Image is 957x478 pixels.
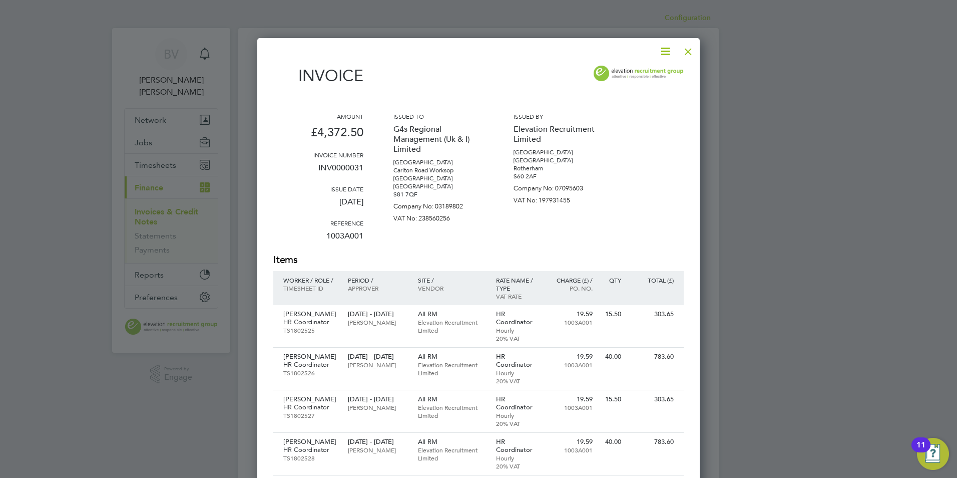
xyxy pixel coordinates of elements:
[273,185,363,193] h3: Issue date
[418,395,486,403] p: All RM
[514,164,604,172] p: Rotherham
[496,438,540,454] p: HR Coordinator
[549,438,593,446] p: 19.59
[496,395,540,411] p: HR Coordinator
[514,156,604,164] p: [GEOGRAPHIC_DATA]
[631,310,674,318] p: 303.65
[496,454,540,462] p: Hourly
[283,438,338,446] p: [PERSON_NAME]
[496,462,540,470] p: 20% VAT
[283,276,338,284] p: Worker / Role /
[283,454,338,462] p: TS1802528
[273,66,363,85] h1: Invoice
[273,219,363,227] h3: Reference
[418,318,486,334] p: Elevation Recruitment Limited
[496,411,540,419] p: Hourly
[418,353,486,361] p: All RM
[496,377,540,385] p: 20% VAT
[348,361,407,369] p: [PERSON_NAME]
[393,190,484,198] p: S81 7QF
[418,438,486,446] p: All RM
[418,276,486,284] p: Site /
[496,334,540,342] p: 20% VAT
[603,395,621,403] p: 15.50
[283,318,338,326] p: HR Coordinator
[916,445,925,458] div: 11
[603,353,621,361] p: 40.00
[283,395,338,403] p: [PERSON_NAME]
[348,395,407,403] p: [DATE] - [DATE]
[514,112,604,120] h3: Issued by
[273,112,363,120] h3: Amount
[917,438,949,470] button: Open Resource Center, 11 new notifications
[348,318,407,326] p: [PERSON_NAME]
[603,438,621,446] p: 40.00
[496,419,540,427] p: 20% VAT
[348,310,407,318] p: [DATE] - [DATE]
[273,159,363,185] p: INV0000031
[514,148,604,156] p: [GEOGRAPHIC_DATA]
[631,353,674,361] p: 783.60
[631,438,674,446] p: 783.60
[603,310,621,318] p: 15.50
[549,361,593,369] p: 1003A001
[496,369,540,377] p: Hourly
[549,395,593,403] p: 19.59
[514,180,604,192] p: Company No: 07095603
[283,403,338,411] p: HR Coordinator
[631,276,674,284] p: Total (£)
[283,446,338,454] p: HR Coordinator
[418,310,486,318] p: All RM
[283,326,338,334] p: TS1802525
[348,446,407,454] p: [PERSON_NAME]
[603,276,621,284] p: QTY
[514,172,604,180] p: S60 2AF
[283,310,338,318] p: [PERSON_NAME]
[393,182,484,190] p: [GEOGRAPHIC_DATA]
[348,353,407,361] p: [DATE] - [DATE]
[549,318,593,326] p: 1003A001
[496,276,540,292] p: Rate name / type
[496,353,540,369] p: HR Coordinator
[549,284,593,292] p: Po. No.
[631,395,674,403] p: 303.65
[273,193,363,219] p: [DATE]
[549,276,593,284] p: Charge (£) /
[393,166,484,174] p: Carlton Road Worksop
[348,276,407,284] p: Period /
[273,151,363,159] h3: Invoice number
[549,403,593,411] p: 1003A001
[418,403,486,419] p: Elevation Recruitment Limited
[393,210,484,222] p: VAT No: 238560256
[594,66,684,81] img: elevationrecruitmentgroup-logo-remittance.png
[496,326,540,334] p: Hourly
[273,227,363,253] p: 1003A001
[273,253,684,267] h2: Items
[393,174,484,182] p: [GEOGRAPHIC_DATA]
[348,284,407,292] p: Approver
[549,446,593,454] p: 1003A001
[514,192,604,204] p: VAT No: 197931455
[283,369,338,377] p: TS1802526
[348,438,407,446] p: [DATE] - [DATE]
[496,292,540,300] p: VAT rate
[393,198,484,210] p: Company No: 03189802
[283,353,338,361] p: [PERSON_NAME]
[418,446,486,462] p: Elevation Recruitment Limited
[348,403,407,411] p: [PERSON_NAME]
[549,353,593,361] p: 19.59
[418,284,486,292] p: Vendor
[496,310,540,326] p: HR Coordinator
[549,310,593,318] p: 19.59
[283,361,338,369] p: HR Coordinator
[283,411,338,419] p: TS1802527
[514,120,604,148] p: Elevation Recruitment Limited
[273,120,363,151] p: £4,372.50
[393,112,484,120] h3: Issued to
[283,284,338,292] p: Timesheet ID
[393,158,484,166] p: [GEOGRAPHIC_DATA]
[418,361,486,377] p: Elevation Recruitment Limited
[393,120,484,158] p: G4s Regional Management (Uk & I) Limited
